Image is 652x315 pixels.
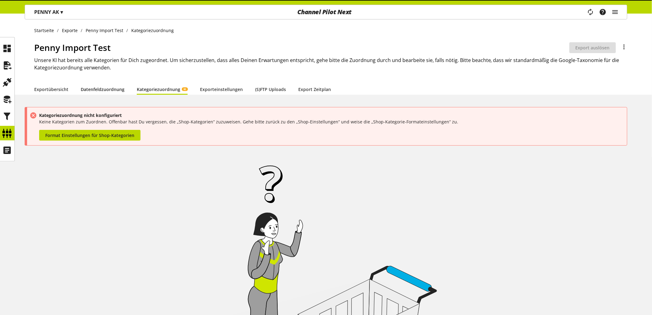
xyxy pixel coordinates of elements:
[569,42,616,53] button: Export auslösen
[184,87,186,91] span: KI
[25,5,627,19] nav: main navigation
[39,130,141,141] a: Format Einstellungen für Shop-Kategorien
[34,8,63,16] p: PENNY AK
[60,9,63,15] span: ▾
[34,27,57,34] a: Startseite
[34,27,54,34] span: Startseite
[255,86,286,93] a: (S)FTP Uploads
[39,118,624,125] p: Keine Kategorien zum Zuordnen. Offenbar hast Du vergessen, die „Shop-Kategorien“ zuzuweisen. Gehe...
[576,44,610,51] span: Export auslösen
[81,86,124,93] a: Datenfeldzuordnung
[34,56,627,71] h2: Unsere KI hat bereits alle Kategorien für Dich zugeordnet. Um sicherzustellen, dass alles Deinen ...
[34,41,569,54] h1: Penny Import Test
[39,112,624,118] h4: Kategoriezuordnung nicht konfiguriert
[298,86,331,93] a: Export Zeitplan
[59,27,81,34] a: Exporte
[45,132,134,139] span: Format Einstellungen für Shop-Kategorien
[62,27,78,34] span: Exporte
[200,86,243,93] a: Exporteinstellungen
[34,86,68,93] a: Exportübersicht
[137,86,188,93] a: KategoriezuordnungKI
